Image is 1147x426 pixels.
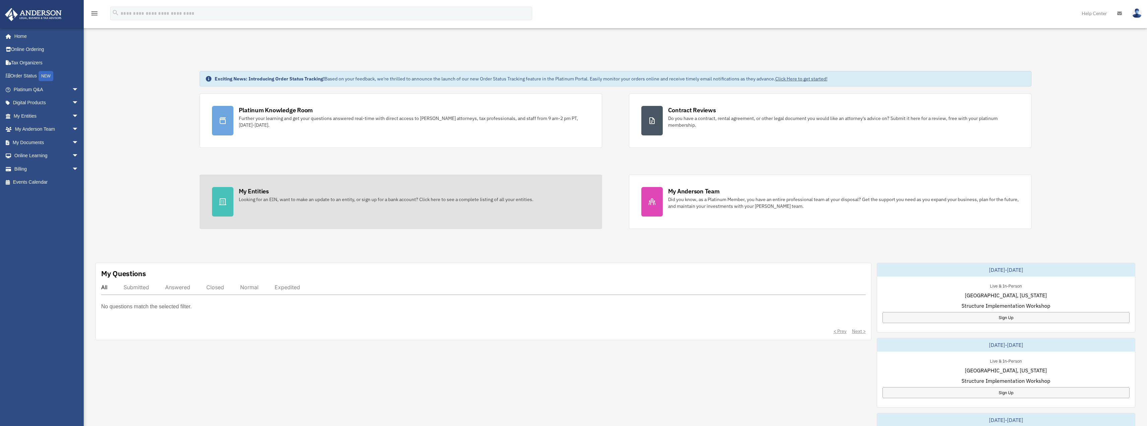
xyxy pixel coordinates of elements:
[5,29,85,43] a: Home
[882,312,1130,323] a: Sign Up
[165,284,190,291] div: Answered
[5,162,89,176] a: Billingarrow_drop_down
[124,284,149,291] div: Submitted
[90,9,98,17] i: menu
[961,377,1050,385] span: Structure Implementation Workshop
[5,109,89,123] a: My Entitiesarrow_drop_down
[668,187,720,195] div: My Anderson Team
[215,76,325,82] strong: Exciting News: Introducing Order Status Tracking!
[5,176,89,189] a: Events Calendar
[668,115,1019,128] div: Do you have a contract, rental agreement, or other legal document you would like an attorney's ad...
[101,302,192,311] p: No questions match the selected filter.
[5,136,89,149] a: My Documentsarrow_drop_down
[72,136,85,149] span: arrow_drop_down
[877,338,1135,352] div: [DATE]-[DATE]
[72,162,85,176] span: arrow_drop_down
[1132,8,1142,18] img: User Pic
[240,284,259,291] div: Normal
[200,94,602,148] a: Platinum Knowledge Room Further your learning and get your questions answered real-time with dire...
[5,83,89,96] a: Platinum Q&Aarrow_drop_down
[206,284,224,291] div: Closed
[239,115,590,128] div: Further your learning and get your questions answered real-time with direct access to [PERSON_NAM...
[5,56,89,69] a: Tax Organizers
[961,302,1050,310] span: Structure Implementation Workshop
[72,109,85,123] span: arrow_drop_down
[239,196,533,203] div: Looking for an EIN, want to make an update to an entity, or sign up for a bank account? Click her...
[275,284,300,291] div: Expedited
[72,96,85,110] span: arrow_drop_down
[72,149,85,163] span: arrow_drop_down
[775,76,828,82] a: Click Here to get started!
[877,263,1135,277] div: [DATE]-[DATE]
[101,268,146,279] div: My Questions
[200,175,602,229] a: My Entities Looking for an EIN, want to make an update to an entity, or sign up for a bank accoun...
[965,291,1047,299] span: [GEOGRAPHIC_DATA], [US_STATE]
[5,69,89,83] a: Order StatusNEW
[629,94,1031,148] a: Contract Reviews Do you have a contract, rental agreement, or other legal document you would like...
[72,83,85,97] span: arrow_drop_down
[3,8,64,21] img: Anderson Advisors Platinum Portal
[72,123,85,136] span: arrow_drop_down
[668,106,716,114] div: Contract Reviews
[668,196,1019,209] div: Did you know, as a Platinum Member, you have an entire professional team at your disposal? Get th...
[112,9,119,16] i: search
[985,282,1027,289] div: Live & In-Person
[90,12,98,17] a: menu
[101,284,107,291] div: All
[5,96,89,110] a: Digital Productsarrow_drop_down
[985,357,1027,364] div: Live & In-Person
[5,43,89,56] a: Online Ordering
[5,123,89,136] a: My Anderson Teamarrow_drop_down
[965,366,1047,374] span: [GEOGRAPHIC_DATA], [US_STATE]
[882,387,1130,398] a: Sign Up
[39,71,53,81] div: NEW
[215,75,828,82] div: Based on your feedback, we're thrilled to announce the launch of our new Order Status Tracking fe...
[5,149,89,163] a: Online Learningarrow_drop_down
[629,175,1031,229] a: My Anderson Team Did you know, as a Platinum Member, you have an entire professional team at your...
[239,106,313,114] div: Platinum Knowledge Room
[239,187,269,195] div: My Entities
